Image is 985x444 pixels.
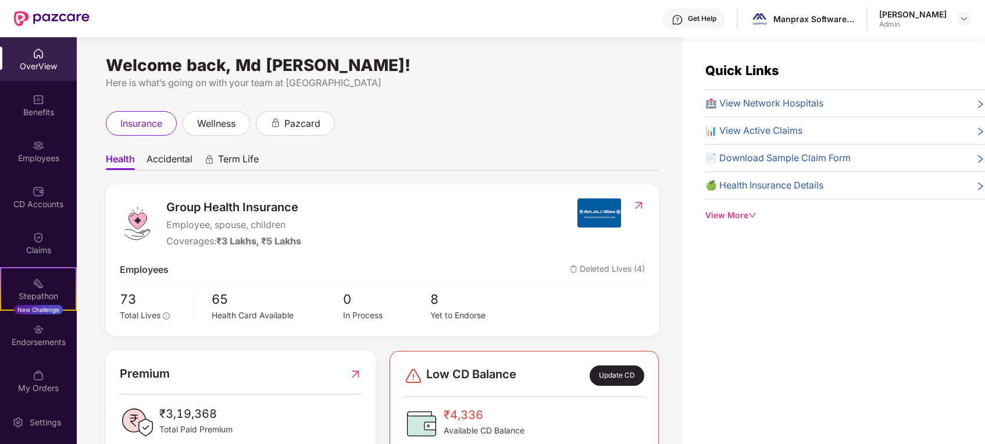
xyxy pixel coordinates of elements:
[212,309,343,322] div: Health Card Available
[404,367,423,385] img: svg+xml;base64,PHN2ZyBpZD0iRGFuZ2VyLTMyeDMyIiB4bWxucz0iaHR0cDovL3d3dy53My5vcmcvMjAwMC9zdmciIHdpZH...
[976,180,985,193] span: right
[705,151,851,165] span: 📄 Download Sample Claim Form
[33,232,44,243] img: svg+xml;base64,PHN2ZyBpZD0iQ2xhaW0iIHhtbG5zPSJodHRwOi8vd3d3LnczLm9yZy8yMDAwL3N2ZyIgd2lkdGg9IjIwIi...
[430,309,518,322] div: Yet to Endorse
[120,289,185,310] span: 73
[216,236,301,247] span: ₹3 Lakhs, ₹5 Lakhs
[26,417,65,428] div: Settings
[577,198,621,228] img: insurerIcon
[120,365,170,383] span: Premium
[33,186,44,197] img: svg+xml;base64,PHN2ZyBpZD0iQ0RfQWNjb3VudHMiIGRhdGEtbmFtZT0iQ0QgQWNjb3VudHMiIHhtbG5zPSJodHRwOi8vd3...
[166,198,301,216] span: Group Health Insurance
[33,278,44,289] img: svg+xml;base64,PHN2ZyB4bWxucz0iaHR0cDovL3d3dy53My5vcmcvMjAwMC9zdmciIHdpZHRoPSIyMSIgaGVpZ2h0PSIyMC...
[33,370,44,381] img: svg+xml;base64,PHN2ZyBpZD0iTXlfT3JkZXJzIiBkYXRhLW5hbWU9Ik15IE9yZGVycyIgeG1sbnM9Imh0dHA6Ly93d3cudz...
[430,289,518,310] span: 8
[120,405,155,440] img: PaidPremiumIcon
[270,118,281,128] div: animation
[33,324,44,335] img: svg+xml;base64,PHN2ZyBpZD0iRW5kb3JzZW1lbnRzIiB4bWxucz0iaHR0cDovL3d3dy53My5vcmcvMjAwMC9zdmciIHdpZH...
[1,290,76,302] div: Stepathon
[212,289,343,310] span: 65
[166,234,301,248] div: Coverages:
[159,423,233,436] span: Total Paid Premium
[705,209,985,222] div: View More
[590,365,644,386] div: Update CD
[12,417,24,428] img: svg+xml;base64,PHN2ZyBpZD0iU2V0dGluZy0yMHgyMCIgeG1sbnM9Imh0dHA6Ly93d3cudzMub3JnLzIwMDAvc3ZnIiB3aW...
[570,265,577,273] img: deleteIcon
[120,262,169,277] span: Employees
[976,153,985,165] span: right
[444,424,524,437] span: Available CD Balance
[426,365,516,386] span: Low CD Balance
[343,309,431,322] div: In Process
[120,206,155,241] img: logo
[106,76,659,90] div: Here is what’s going on with your team at [GEOGRAPHIC_DATA]
[959,14,969,23] img: svg+xml;base64,PHN2ZyBpZD0iRHJvcGRvd24tMzJ4MzIiIHhtbG5zPSJodHRwOi8vd3d3LnczLm9yZy8yMDAwL3N2ZyIgd2...
[404,406,439,441] img: CDBalanceIcon
[349,365,362,383] img: RedirectIcon
[120,116,162,131] span: insurance
[688,14,716,23] div: Get Help
[159,405,233,423] span: ₹3,19,368
[672,14,683,26] img: svg+xml;base64,PHN2ZyBpZD0iSGVscC0zMngzMiIgeG1sbnM9Imh0dHA6Ly93d3cudzMub3JnLzIwMDAvc3ZnIiB3aWR0aD...
[748,211,756,219] span: down
[106,153,135,170] span: Health
[879,20,947,29] div: Admin
[218,153,259,170] span: Term Life
[633,200,645,211] img: RedirectIcon
[120,310,160,320] span: Total Lives
[976,126,985,138] span: right
[197,116,235,131] span: wellness
[284,116,320,131] span: pazcard
[705,63,779,78] span: Quick Links
[444,406,524,424] span: ₹4,336
[976,98,985,111] span: right
[343,289,431,310] span: 0
[166,218,301,232] span: Employee, spouse, children
[106,61,659,70] div: Welcome back, Md [PERSON_NAME]!
[33,94,44,105] img: svg+xml;base64,PHN2ZyBpZD0iQmVuZWZpdHMiIHhtbG5zPSJodHRwOi8vd3d3LnczLm9yZy8yMDAwL3N2ZyIgd2lkdGg9Ij...
[705,178,823,193] span: 🍏 Health Insurance Details
[705,123,802,138] span: 📊 View Active Claims
[204,154,215,165] div: animation
[147,153,192,170] span: Accidental
[570,262,645,277] span: Deleted Lives (4)
[163,312,170,319] span: info-circle
[773,13,855,24] div: Manprax Software Llp
[705,96,823,111] span: 🏥 View Network Hospitals
[33,48,44,59] img: svg+xml;base64,PHN2ZyBpZD0iSG9tZSIgeG1sbnM9Imh0dHA6Ly93d3cudzMub3JnLzIwMDAvc3ZnIiB3aWR0aD0iMjAiIG...
[14,11,90,26] img: New Pazcare Logo
[879,9,947,20] div: [PERSON_NAME]
[14,305,63,314] div: New Challenge
[33,140,44,151] img: svg+xml;base64,PHN2ZyBpZD0iRW1wbG95ZWVzIiB4bWxucz0iaHR0cDovL3d3dy53My5vcmcvMjAwMC9zdmciIHdpZHRoPS...
[751,10,768,27] img: mx%20logo%20(2).png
